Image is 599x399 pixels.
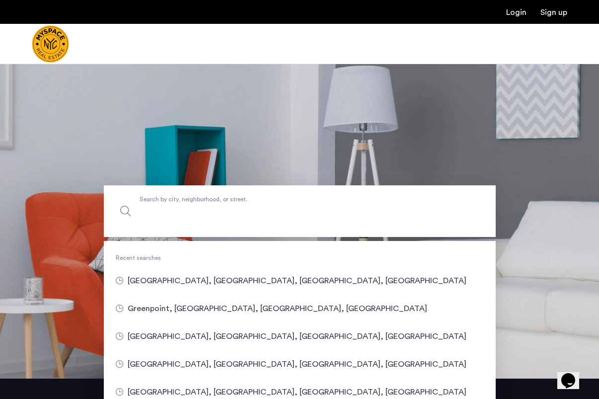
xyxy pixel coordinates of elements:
[140,194,414,204] span: Search by city, neighborhood, or street.
[104,253,496,263] div: Recent searches
[557,359,589,389] iframe: chat widget
[128,358,480,370] span: [GEOGRAPHIC_DATA], [GEOGRAPHIC_DATA], [GEOGRAPHIC_DATA], [GEOGRAPHIC_DATA]
[104,185,496,237] input: Apartment Search
[128,275,480,287] span: [GEOGRAPHIC_DATA], [GEOGRAPHIC_DATA], [GEOGRAPHIC_DATA], [GEOGRAPHIC_DATA]
[32,25,69,63] img: logo
[128,330,480,342] span: [GEOGRAPHIC_DATA], [GEOGRAPHIC_DATA], [GEOGRAPHIC_DATA], [GEOGRAPHIC_DATA]
[540,8,567,16] a: Registration
[128,303,480,315] span: Greenpoint, [GEOGRAPHIC_DATA], [GEOGRAPHIC_DATA], [GEOGRAPHIC_DATA]
[128,386,480,398] span: [GEOGRAPHIC_DATA], [GEOGRAPHIC_DATA], [GEOGRAPHIC_DATA], [GEOGRAPHIC_DATA]
[32,25,69,63] a: Cazamio Logo
[506,8,526,16] a: Login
